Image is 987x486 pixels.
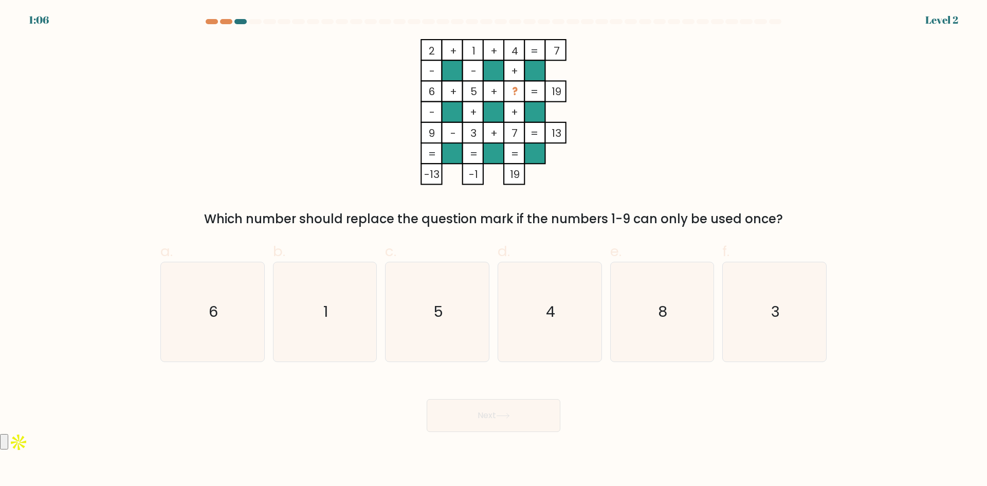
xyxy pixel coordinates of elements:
[323,301,328,322] text: 1
[659,301,668,322] text: 8
[512,84,518,99] tspan: ?
[490,126,498,140] tspan: +
[385,241,396,261] span: c.
[429,126,435,140] tspan: 9
[428,147,436,161] tspan: =
[470,84,477,99] tspan: 5
[511,64,518,78] tspan: +
[470,126,477,140] tspan: 3
[167,210,820,228] div: Which number should replace the question mark if the numbers 1-9 can only be used once?
[552,126,561,140] tspan: 13
[8,432,29,453] img: Apollo
[511,44,518,58] tspan: 4
[450,126,456,140] tspan: -
[511,105,518,119] tspan: +
[511,126,518,140] tspan: 7
[510,167,520,182] tspan: 19
[610,241,622,261] span: e.
[273,241,285,261] span: b.
[429,64,435,78] tspan: -
[470,147,478,161] tspan: =
[427,399,560,432] button: Next
[209,301,218,322] text: 6
[554,44,560,58] tspan: 7
[771,301,780,322] text: 3
[424,167,440,182] tspan: -13
[531,44,538,58] tspan: =
[511,147,519,161] tspan: =
[552,84,561,99] tspan: 19
[429,84,435,99] tspan: 6
[433,301,443,322] text: 5
[429,105,435,119] tspan: -
[722,241,729,261] span: f.
[498,241,510,261] span: d.
[531,126,538,140] tspan: =
[450,44,457,58] tspan: +
[925,12,958,28] div: Level 2
[470,105,477,119] tspan: +
[531,84,538,99] tspan: =
[490,84,498,99] tspan: +
[429,44,435,58] tspan: 2
[546,301,555,322] text: 4
[160,241,173,261] span: a.
[472,44,476,58] tspan: 1
[490,44,498,58] tspan: +
[471,64,477,78] tspan: -
[469,167,478,182] tspan: -1
[450,84,457,99] tspan: +
[29,12,49,28] div: 1:06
